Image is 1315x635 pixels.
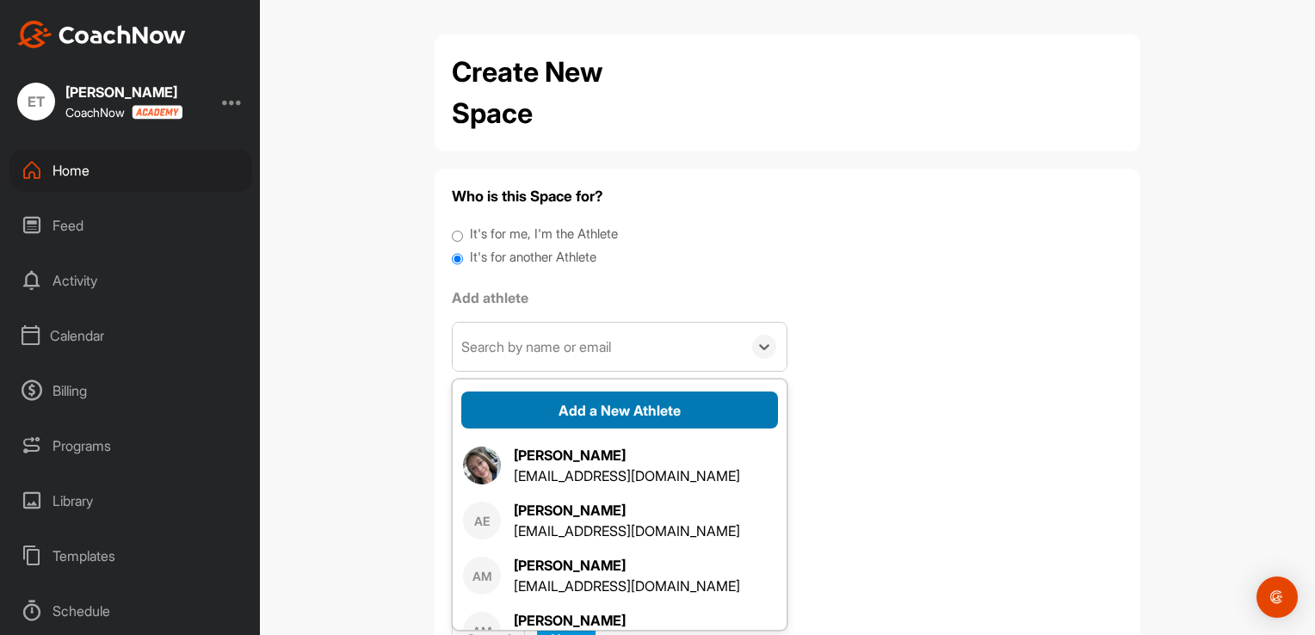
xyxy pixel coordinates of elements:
div: AM [463,557,501,595]
div: Schedule [9,589,252,632]
div: Templates [9,534,252,577]
label: It's for another Athlete [470,248,596,268]
div: [EMAIL_ADDRESS][DOMAIN_NAME] [514,576,740,596]
div: ET [17,83,55,120]
div: [PERSON_NAME] [65,85,182,99]
div: CoachNow [65,105,182,120]
div: [PERSON_NAME] [514,610,740,631]
h2: Create New Space [452,52,684,134]
div: Programs [9,424,252,467]
div: Home [9,149,252,192]
div: [PERSON_NAME] [514,500,740,521]
div: Open Intercom Messenger [1256,576,1298,618]
div: Feed [9,204,252,247]
div: Billing [9,369,252,412]
img: CoachNow acadmey [132,105,182,120]
div: Library [9,479,252,522]
div: Search by name or email [461,336,611,357]
h4: Who is this Space for? [452,186,1123,207]
div: Calendar [9,314,252,357]
img: CoachNow [17,21,186,48]
button: Add a New Athlete [461,391,778,428]
label: Add athlete [452,287,787,308]
img: square_f9b25495f08ddaeb0deec47ce253b5a2.jpg [463,447,501,484]
div: Activity [9,259,252,302]
label: It's for me, I'm the Athlete [470,225,618,244]
div: [PERSON_NAME] [514,445,740,465]
div: [PERSON_NAME] [514,555,740,576]
div: AE [463,502,501,539]
div: [EMAIL_ADDRESS][DOMAIN_NAME] [514,465,740,486]
div: [EMAIL_ADDRESS][DOMAIN_NAME] [514,521,740,541]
